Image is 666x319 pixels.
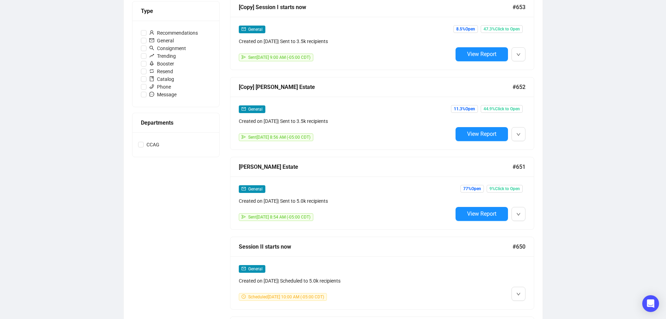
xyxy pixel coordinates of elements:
span: down [516,292,521,296]
span: retweet [149,69,154,74]
span: General [146,37,177,44]
span: down [516,212,521,216]
span: 44.9% Click to Open [481,105,523,113]
div: Created on [DATE] | Sent to 3.5k recipients [239,37,453,45]
button: View Report [456,47,508,61]
span: Sent [DATE] 8:54 AM (-05:00 CDT) [248,215,310,220]
span: search [149,46,154,50]
button: View Report [456,127,508,141]
span: book [149,76,154,81]
span: 77% Open [460,185,484,193]
span: CCAG [144,141,162,148]
span: mail [242,266,246,271]
span: send [242,135,246,139]
span: send [242,215,246,219]
span: Catalog [146,75,177,83]
span: rocket [149,61,154,66]
span: #650 [513,242,525,251]
div: [Copy] Session I starts now [239,3,513,12]
span: user [149,30,154,35]
span: Sent [DATE] 8:56 AM (-05:00 CDT) [248,135,310,140]
span: Consignment [146,44,189,52]
span: General [248,107,263,112]
span: General [248,266,263,271]
div: Departments [141,118,211,127]
span: down [516,53,521,57]
span: rise [149,53,154,58]
span: Phone [146,83,174,91]
span: mail [242,107,246,111]
span: Booster [146,60,177,68]
span: down [516,132,521,137]
span: 47.3% Click to Open [481,25,523,33]
span: mail [242,27,246,31]
span: Recommendations [146,29,201,37]
span: View Report [467,131,496,137]
span: message [149,92,154,97]
span: #653 [513,3,525,12]
span: Scheduled [DATE] 10:00 AM (-05:00 CDT) [248,294,324,299]
div: Open Intercom Messenger [642,295,659,312]
a: [Copy] [PERSON_NAME] Estate#652mailGeneralCreated on [DATE]| Sent to 3.5k recipientssendSent[DATE... [230,77,534,150]
span: General [248,27,263,32]
span: Resend [146,68,176,75]
div: [Copy] [PERSON_NAME] Estate [239,83,513,91]
span: mail [149,38,154,43]
div: Created on [DATE] | Sent to 3.5k recipients [239,117,453,125]
a: [PERSON_NAME] Estate#651mailGeneralCreated on [DATE]| Sent to 5.0k recipientssendSent[DATE] 8:54 ... [230,157,534,230]
span: send [242,55,246,59]
div: Created on [DATE] | Scheduled to 5.0k recipients [239,277,453,285]
span: mail [242,187,246,191]
span: Trending [146,52,179,60]
span: Message [146,91,179,98]
span: View Report [467,210,496,217]
div: Type [141,7,211,15]
span: 9% Click to Open [487,185,523,193]
span: General [248,187,263,192]
div: Created on [DATE] | Sent to 5.0k recipients [239,197,453,205]
span: #651 [513,162,525,171]
div: [PERSON_NAME] Estate [239,162,513,171]
span: #652 [513,83,525,91]
span: phone [149,84,154,89]
a: Session II starts now#650mailGeneralCreated on [DATE]| Scheduled to 5.0k recipientsclock-circleSc... [230,237,534,310]
span: View Report [467,51,496,57]
button: View Report [456,207,508,221]
span: clock-circle [242,294,246,299]
span: 11.3% Open [451,105,478,113]
span: 8.5% Open [453,25,478,33]
div: Session II starts now [239,242,513,251]
span: Sent [DATE] 9:00 AM (-05:00 CDT) [248,55,310,60]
